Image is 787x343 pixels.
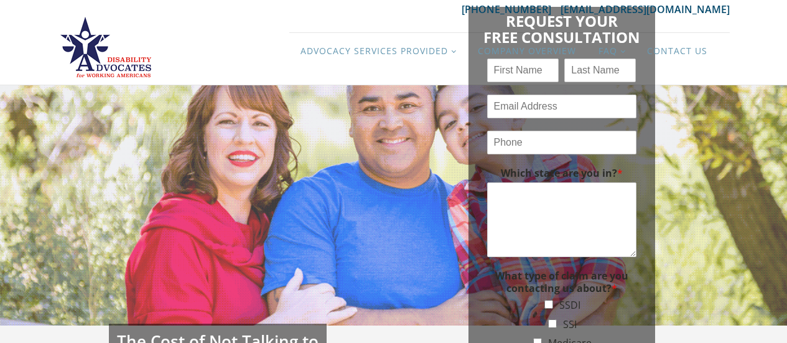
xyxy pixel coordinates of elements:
input: First Name [487,59,559,82]
a: Company Overview [467,33,587,69]
a: Advocacy Services Provided [289,33,467,69]
a: FAQ [587,33,636,69]
label: Which state are you in? [487,167,636,180]
a: [PHONE_NUMBER] [462,2,561,16]
input: Last Name [564,59,636,82]
label: SSI [563,317,577,331]
label: What type of claim are you contacting us about? [487,270,636,296]
input: Email Address [487,95,636,118]
label: SSDI [559,298,580,312]
input: Phone [487,131,636,154]
a: [EMAIL_ADDRESS][DOMAIN_NAME] [561,2,730,16]
a: Contact Us [636,33,719,69]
